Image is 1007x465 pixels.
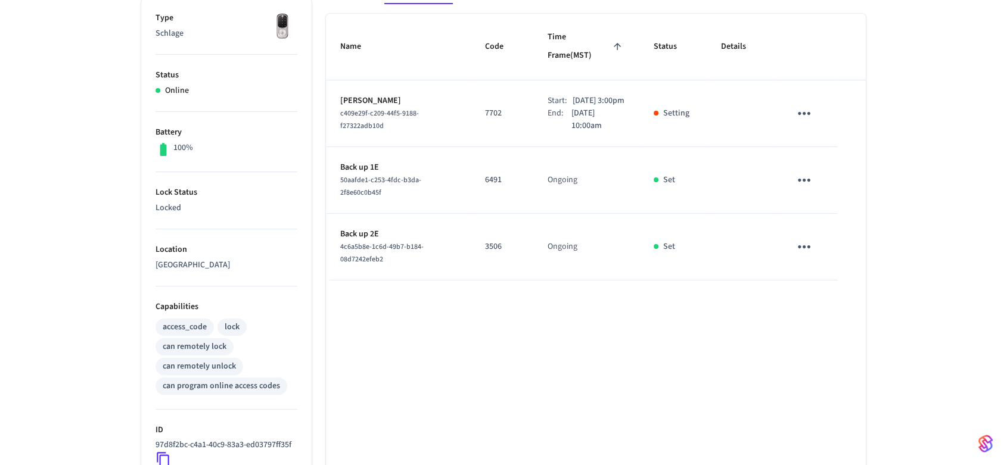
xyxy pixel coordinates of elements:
p: 3506 [485,241,519,253]
div: End: [548,107,571,132]
p: 97d8f2bc-c4a1-40c9-83a3-ed03797ff35f [156,439,291,451]
span: 4c6a5b8e-1c6d-49b7-b184-08d7242efeb2 [340,242,424,264]
p: Location [156,244,297,256]
p: Set [663,174,675,186]
p: ID [156,424,297,436]
td: Ongoing [533,147,639,214]
div: access_code [163,321,207,333]
table: sticky table [326,14,866,280]
p: Set [663,241,675,253]
p: Locked [156,202,297,214]
td: Ongoing [533,214,639,280]
div: can remotely unlock [163,360,236,373]
p: Lock Status [156,186,297,199]
p: Online [165,85,189,97]
p: Setting [663,107,689,120]
span: c409e29f-c209-44f5-9188-f27322adb10d [340,108,419,131]
span: Name [340,38,377,56]
img: SeamLogoGradient.69752ec5.svg [978,434,993,453]
p: 100% [173,142,193,154]
span: 50aafde1-c253-4fdc-b3da-2f8e60c0b45f [340,175,421,198]
p: [DATE] 10:00am [571,107,624,132]
p: Capabilities [156,301,297,313]
p: Schlage [156,27,297,40]
div: can remotely lock [163,341,226,353]
p: Status [156,69,297,82]
span: Status [654,38,692,56]
span: Time Frame(MST) [548,28,625,65]
p: 6491 [485,174,519,186]
p: [PERSON_NAME] [340,95,456,107]
p: Back up 2E [340,228,456,241]
p: [DATE] 3:00pm [573,95,624,107]
div: can program online access codes [163,380,280,392]
span: Details [721,38,762,56]
div: Start: [548,95,573,107]
img: Yale Assure Touchscreen Wifi Smart Lock, Satin Nickel, Front [268,12,297,42]
p: 7702 [485,107,519,120]
p: Battery [156,126,297,139]
p: Back up 1E [340,161,456,174]
p: Type [156,12,297,24]
p: [GEOGRAPHIC_DATA] [156,259,297,271]
div: lock [225,321,240,333]
span: Code [485,38,519,56]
